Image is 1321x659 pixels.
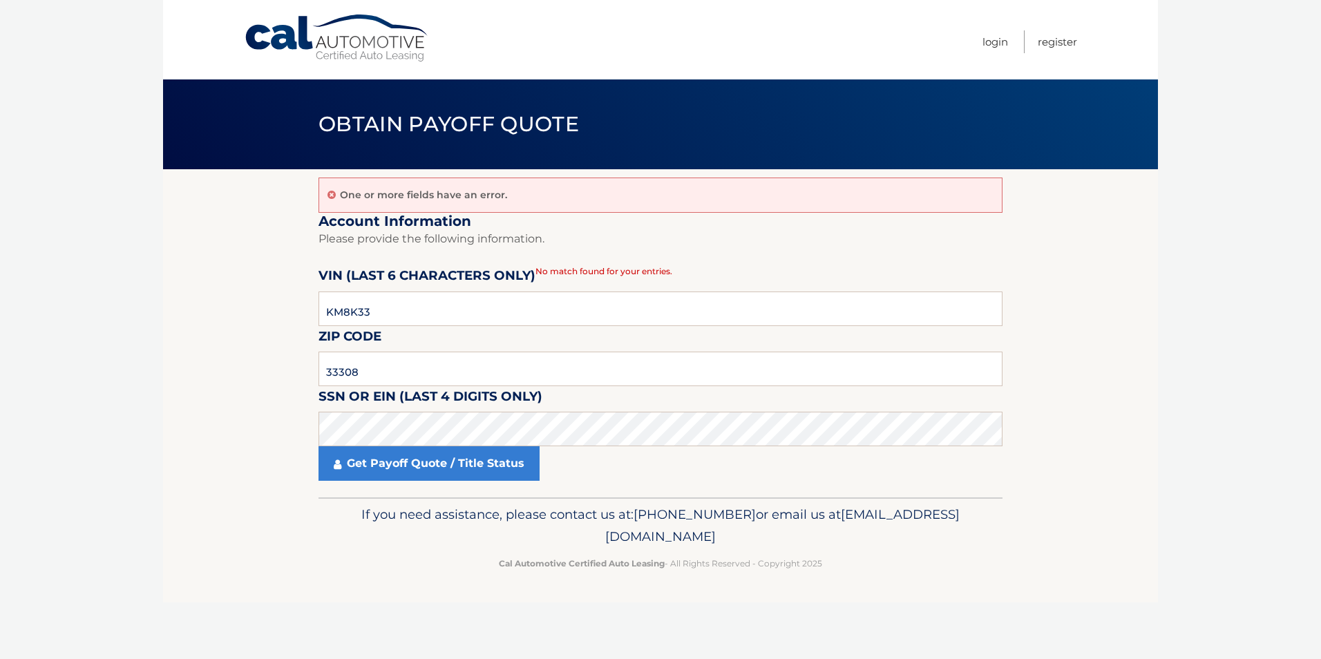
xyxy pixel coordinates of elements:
[499,558,665,569] strong: Cal Automotive Certified Auto Leasing
[982,30,1008,53] a: Login
[327,504,994,548] p: If you need assistance, please contact us at: or email us at
[244,14,430,63] a: Cal Automotive
[319,386,542,412] label: SSN or EIN (last 4 digits only)
[340,189,507,201] p: One or more fields have an error.
[319,111,579,137] span: Obtain Payoff Quote
[535,266,672,276] span: No match found for your entries.
[319,265,535,291] label: VIN (last 6 characters only)
[634,506,756,522] span: [PHONE_NUMBER]
[327,556,994,571] p: - All Rights Reserved - Copyright 2025
[319,229,1002,249] p: Please provide the following information.
[319,446,540,481] a: Get Payoff Quote / Title Status
[605,506,960,544] span: [EMAIL_ADDRESS][DOMAIN_NAME]
[1038,30,1077,53] a: Register
[319,213,1002,230] h2: Account Information
[319,326,381,352] label: Zip Code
